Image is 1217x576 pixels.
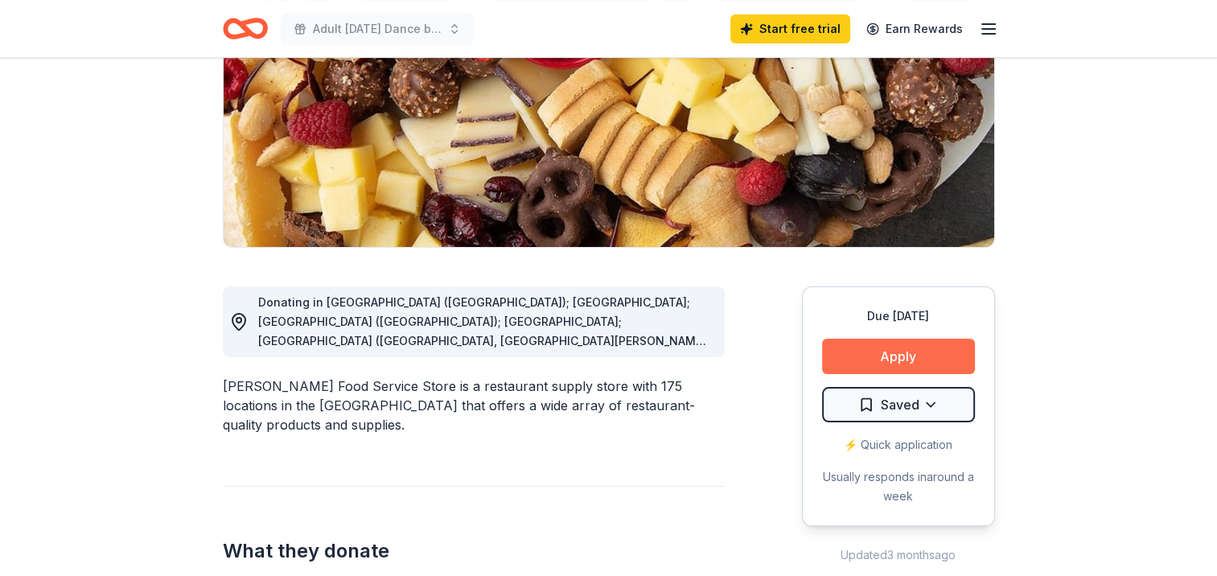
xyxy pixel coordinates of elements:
[822,339,975,374] button: Apply
[881,394,919,415] span: Saved
[281,13,474,45] button: Adult [DATE] Dance benefiting Light Up Hope
[822,387,975,422] button: Saved
[730,14,850,43] a: Start free trial
[857,14,972,43] a: Earn Rewards
[822,307,975,326] div: Due [DATE]
[802,545,995,565] div: Updated 3 months ago
[223,10,268,47] a: Home
[223,376,725,434] div: [PERSON_NAME] Food Service Store is a restaurant supply store with 175 locations in the [GEOGRAPH...
[822,435,975,455] div: ⚡️ Quick application
[223,538,725,564] h2: What they donate
[822,467,975,506] div: Usually responds in around a week
[313,19,442,39] span: Adult [DATE] Dance benefiting Light Up Hope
